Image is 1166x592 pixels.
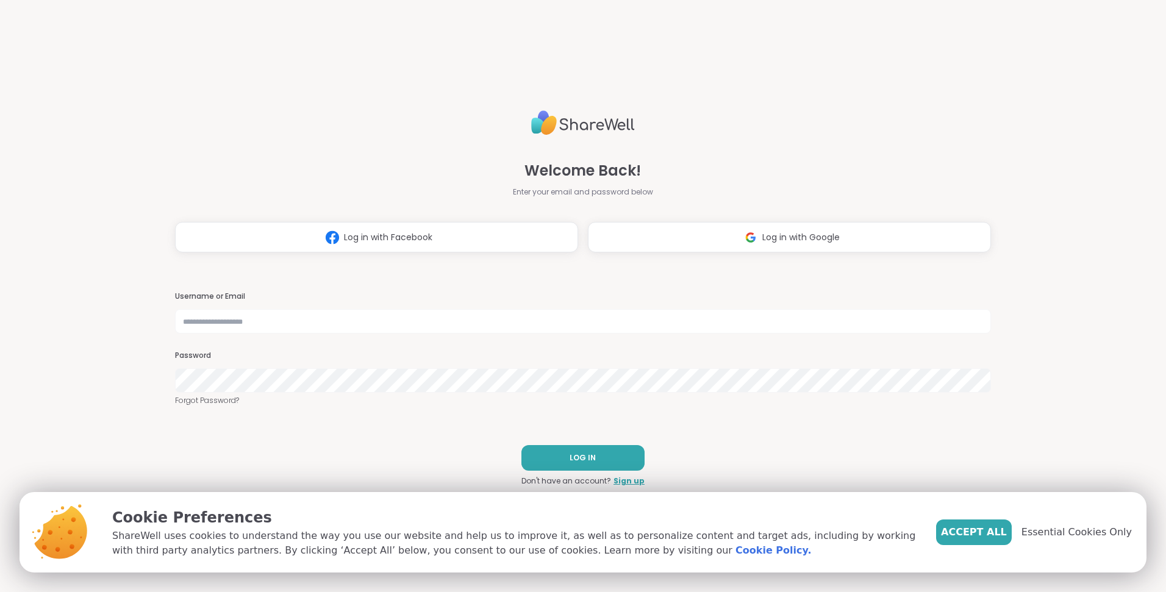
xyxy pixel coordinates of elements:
[531,105,635,140] img: ShareWell Logo
[175,395,991,406] a: Forgot Password?
[175,291,991,302] h3: Username or Email
[1021,525,1132,540] span: Essential Cookies Only
[735,543,811,558] a: Cookie Policy.
[941,525,1007,540] span: Accept All
[513,187,653,198] span: Enter your email and password below
[112,507,917,529] p: Cookie Preferences
[521,445,645,471] button: LOG IN
[321,226,344,249] img: ShareWell Logomark
[524,160,641,182] span: Welcome Back!
[762,231,840,244] span: Log in with Google
[175,222,578,252] button: Log in with Facebook
[521,476,611,487] span: Don't have an account?
[588,222,991,252] button: Log in with Google
[344,231,432,244] span: Log in with Facebook
[175,351,991,361] h3: Password
[739,226,762,249] img: ShareWell Logomark
[613,476,645,487] a: Sign up
[936,519,1012,545] button: Accept All
[570,452,596,463] span: LOG IN
[112,529,917,558] p: ShareWell uses cookies to understand the way you use our website and help us to improve it, as we...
